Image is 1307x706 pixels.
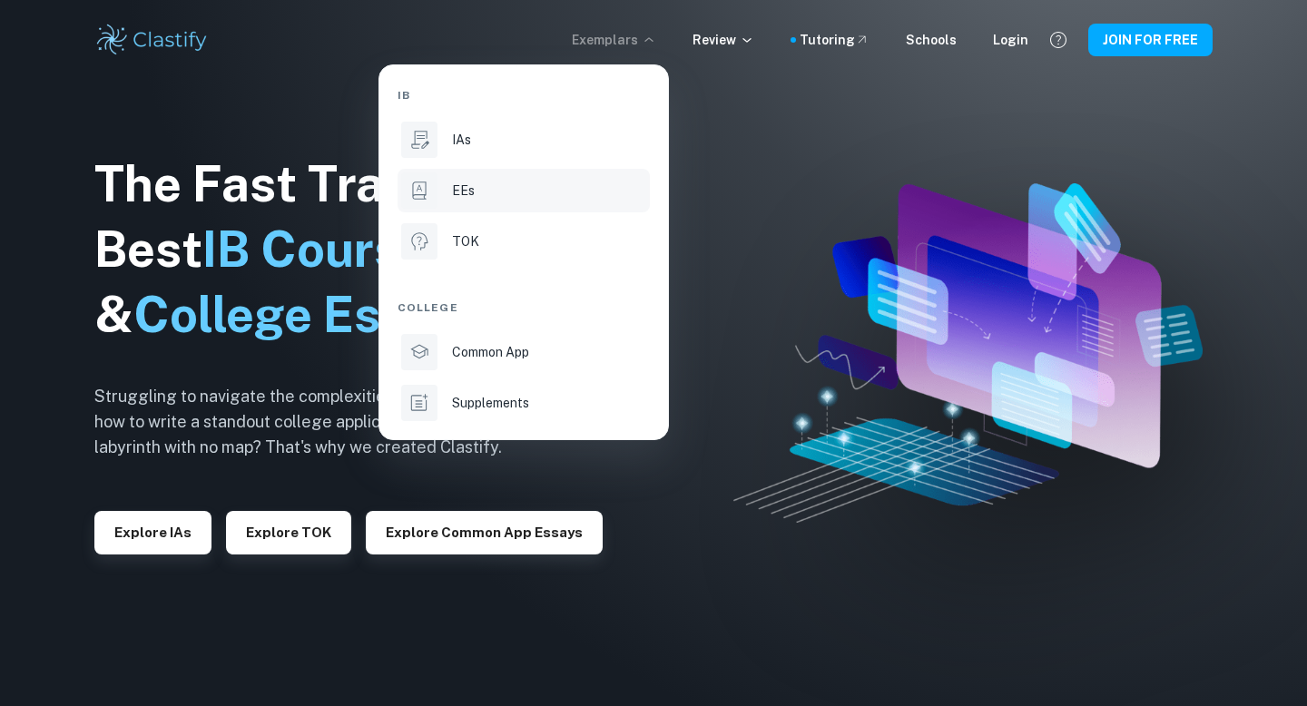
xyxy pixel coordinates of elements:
a: TOK [398,220,650,263]
a: Common App [398,330,650,374]
a: IAs [398,118,650,162]
p: TOK [452,231,479,251]
p: Common App [452,342,529,362]
p: Supplements [452,393,529,413]
a: Supplements [398,381,650,425]
a: EEs [398,169,650,212]
p: IAs [452,130,471,150]
span: College [398,299,458,316]
span: IB [398,87,410,103]
p: EEs [452,181,475,201]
